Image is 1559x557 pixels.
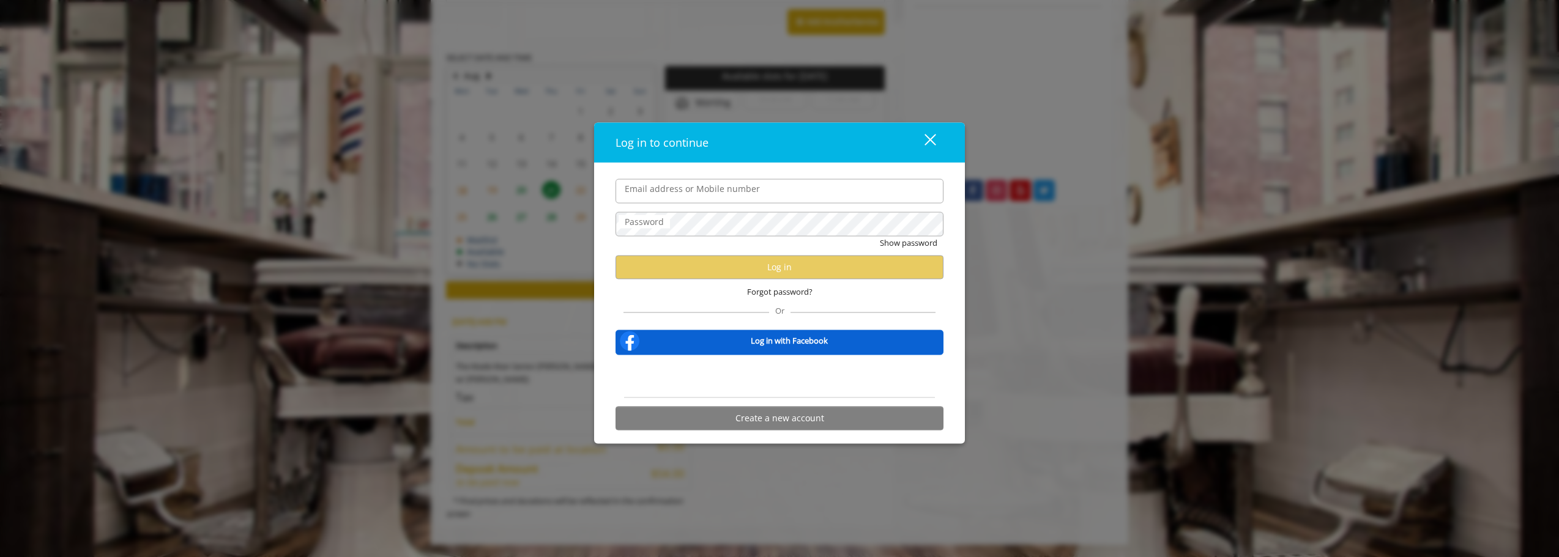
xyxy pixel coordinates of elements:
[616,255,943,279] button: Log in
[699,363,860,389] iframe: Sign in with Google Button
[616,212,943,236] input: Password
[619,182,766,195] label: Email address or Mobile number
[751,334,828,347] b: Log in with Facebook
[880,236,937,249] button: Show password
[902,130,943,155] button: close dialog
[747,285,813,298] span: Forgot password?
[616,135,709,149] span: Log in to continue
[617,328,642,353] img: facebook-logo
[619,215,670,228] label: Password
[910,133,935,152] div: close dialog
[616,406,943,430] button: Create a new account
[616,179,943,203] input: Email address or Mobile number
[769,304,791,315] span: Or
